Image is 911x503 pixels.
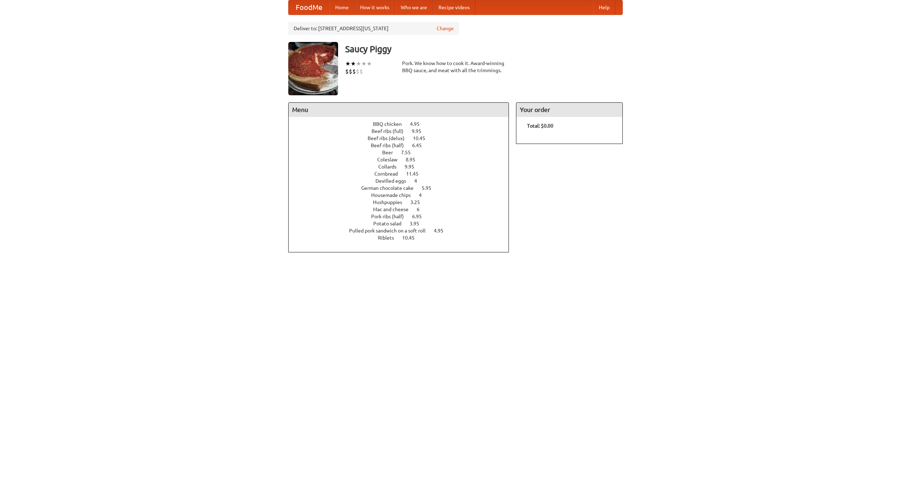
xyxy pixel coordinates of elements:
span: Beef ribs (half) [371,143,411,148]
a: Potato salad 3.95 [373,221,432,226]
li: ★ [351,60,356,68]
div: Pork. We know how to cook it. Award-winning BBQ sauce, and meat with all the trimmings. [402,60,509,74]
li: ★ [361,60,367,68]
span: Pork ribs (half) [371,214,411,219]
span: 7.55 [401,150,418,155]
span: 4 [414,178,424,184]
span: Potato salad [373,221,409,226]
span: Beef ribs (full) [372,128,411,134]
span: 8.95 [406,157,422,162]
a: Housemade chips 4 [371,192,435,198]
span: Beef ribs (delux) [368,135,412,141]
span: 10.45 [413,135,432,141]
a: Beef ribs (full) 9.95 [372,128,435,134]
a: FoodMe [289,0,330,15]
a: German chocolate cake 5.95 [361,185,444,191]
span: BBQ chicken [373,121,409,127]
a: Devilled eggs 4 [375,178,430,184]
a: Cornbread 11.45 [374,171,432,177]
a: Change [437,25,454,32]
span: Mac and cheese [373,207,416,212]
h3: Saucy Piggy [345,42,623,56]
span: 4 [419,192,429,198]
li: $ [345,68,349,75]
span: Devilled eggs [375,178,413,184]
div: Deliver to: [STREET_ADDRESS][US_STATE] [288,22,459,35]
span: 3.25 [410,199,427,205]
a: Beef ribs (half) 6.45 [371,143,435,148]
span: 10.45 [402,235,422,241]
a: Hushpuppies 3.25 [373,199,433,205]
span: 6 [417,207,427,212]
a: Pulled pork sandwich on a soft roll 4.95 [349,228,457,234]
span: 6.95 [412,214,429,219]
b: Total: $0.00 [527,123,553,129]
a: Riblets 10.45 [378,235,428,241]
a: Collards 9.95 [378,164,427,170]
li: $ [349,68,352,75]
span: German chocolate cake [361,185,421,191]
li: $ [359,68,363,75]
span: Coleslaw [377,157,405,162]
a: How it works [354,0,395,15]
h4: Your order [516,103,622,117]
span: 9.95 [405,164,421,170]
li: $ [356,68,359,75]
span: 4.95 [434,228,451,234]
h4: Menu [289,103,509,117]
a: Pork ribs (half) 6.95 [371,214,435,219]
a: Coleslaw 8.95 [377,157,428,162]
span: Hushpuppies [373,199,409,205]
li: ★ [345,60,351,68]
a: BBQ chicken 4.95 [373,121,433,127]
span: 6.45 [412,143,429,148]
a: Help [593,0,615,15]
span: Beer [382,150,400,155]
span: 11.45 [406,171,426,177]
li: ★ [356,60,361,68]
a: Beer 7.55 [382,150,424,155]
span: 9.95 [412,128,428,134]
span: Cornbread [374,171,405,177]
a: Recipe videos [433,0,475,15]
span: 3.95 [410,221,426,226]
a: Home [330,0,354,15]
span: Riblets [378,235,401,241]
a: Mac and cheese 6 [373,207,433,212]
img: angular.jpg [288,42,338,95]
span: 4.95 [410,121,427,127]
a: Beef ribs (delux) 10.45 [368,135,438,141]
span: 5.95 [422,185,438,191]
span: Pulled pork sandwich on a soft roll [349,228,433,234]
span: Collards [378,164,404,170]
li: ★ [367,60,372,68]
span: Housemade chips [371,192,418,198]
a: Who we are [395,0,433,15]
li: $ [352,68,356,75]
